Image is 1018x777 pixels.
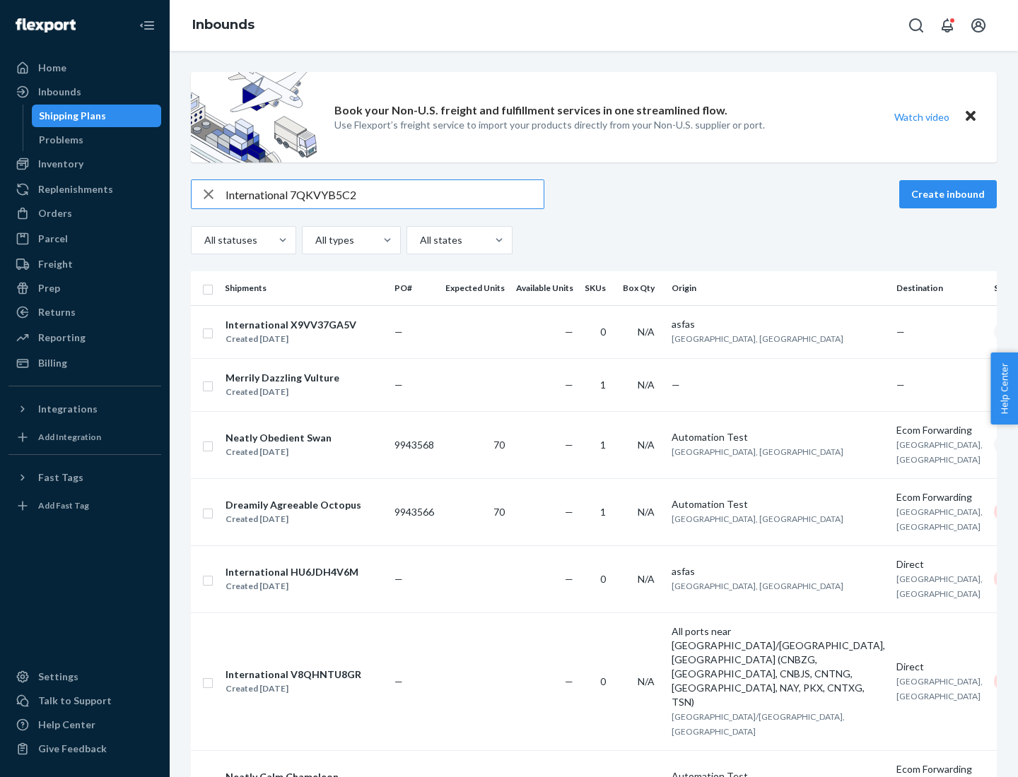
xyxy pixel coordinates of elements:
[896,379,905,391] span: —
[672,317,885,331] div: asfas
[493,506,505,518] span: 70
[133,11,161,40] button: Close Navigation
[8,227,161,250] a: Parcel
[638,573,655,585] span: N/A
[38,257,73,271] div: Freight
[896,574,983,599] span: [GEOGRAPHIC_DATA], [GEOGRAPHIC_DATA]
[38,499,89,511] div: Add Fast Tag
[226,332,356,346] div: Created [DATE]
[493,439,505,451] span: 70
[896,490,983,504] div: Ecom Forwarding
[579,271,617,305] th: SKUs
[896,660,983,674] div: Direct
[226,668,361,682] div: International V8QHNTU8GR
[38,281,60,295] div: Prep
[510,271,579,305] th: Available Units
[8,153,161,175] a: Inventory
[565,675,573,687] span: —
[226,371,339,385] div: Merrily Dazzling Vulture
[565,439,573,451] span: —
[672,581,843,591] span: [GEOGRAPHIC_DATA], [GEOGRAPHIC_DATA]
[899,180,997,208] button: Create inbound
[226,565,358,579] div: International HU6JDH4V6M
[334,102,727,119] p: Book your Non-U.S. freight and fulfillment services in one streamlined flow.
[565,326,573,338] span: —
[226,512,361,526] div: Created [DATE]
[226,431,332,445] div: Neatly Obedient Swan
[38,157,83,171] div: Inventory
[219,271,389,305] th: Shipments
[672,430,885,444] div: Automation Test
[600,326,606,338] span: 0
[8,665,161,688] a: Settings
[394,675,403,687] span: —
[672,333,843,344] span: [GEOGRAPHIC_DATA], [GEOGRAPHIC_DATA]
[638,326,655,338] span: N/A
[38,670,78,684] div: Settings
[600,573,606,585] span: 0
[896,557,983,571] div: Direct
[933,11,961,40] button: Open notifications
[8,277,161,299] a: Prep
[8,426,161,449] a: Add Integration
[203,233,204,247] input: All statuses
[672,379,680,391] span: —
[334,118,765,132] p: Use Flexport’s freight service to import your products directly from your Non-U.S. supplier or port.
[226,318,356,332] div: International X9VV37GA5V
[38,182,113,196] div: Replenishments
[226,180,544,208] input: Search inbounds by name, destination, msku...
[8,326,161,349] a: Reporting
[38,61,66,75] div: Home
[38,232,68,246] div: Parcel
[38,305,76,319] div: Returns
[16,18,76,32] img: Flexport logo
[8,466,161,489] button: Fast Tags
[8,301,161,324] a: Returns
[8,689,161,712] a: Talk to Support
[666,271,891,305] th: Origin
[617,271,666,305] th: Box Qty
[600,379,606,391] span: 1
[8,713,161,736] a: Help Center
[389,271,440,305] th: PO#
[38,470,83,485] div: Fast Tags
[896,762,983,776] div: Ecom Forwarding
[314,233,315,247] input: All types
[672,514,843,524] span: [GEOGRAPHIC_DATA], [GEOGRAPHIC_DATA]
[39,109,106,123] div: Shipping Plans
[389,478,440,545] td: 9943566
[38,356,67,370] div: Billing
[32,129,162,151] a: Problems
[672,497,885,511] div: Automation Test
[600,439,606,451] span: 1
[891,271,988,305] th: Destination
[389,411,440,478] td: 9943568
[38,402,98,416] div: Integrations
[192,17,255,32] a: Inbounds
[672,624,885,709] div: All ports near [GEOGRAPHIC_DATA]/[GEOGRAPHIC_DATA], [GEOGRAPHIC_DATA] (CNBZG, [GEOGRAPHIC_DATA], ...
[896,423,983,437] div: Ecom Forwarding
[8,398,161,420] button: Integrations
[638,506,655,518] span: N/A
[672,446,843,457] span: [GEOGRAPHIC_DATA], [GEOGRAPHIC_DATA]
[38,742,107,756] div: Give Feedback
[990,352,1018,425] span: Help Center
[226,498,361,512] div: Dreamily Agreeable Octopus
[896,326,905,338] span: —
[8,253,161,275] a: Freight
[896,676,983,701] span: [GEOGRAPHIC_DATA], [GEOGRAPHIC_DATA]
[638,439,655,451] span: N/A
[39,133,83,147] div: Problems
[600,675,606,687] span: 0
[961,107,980,127] button: Close
[226,682,361,696] div: Created [DATE]
[8,202,161,225] a: Orders
[565,379,573,391] span: —
[896,506,983,532] span: [GEOGRAPHIC_DATA], [GEOGRAPHIC_DATA]
[672,711,845,737] span: [GEOGRAPHIC_DATA]/[GEOGRAPHIC_DATA], [GEOGRAPHIC_DATA]
[38,206,72,220] div: Orders
[8,737,161,760] button: Give Feedback
[394,379,403,391] span: —
[885,107,959,127] button: Watch video
[181,5,266,46] ol: breadcrumbs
